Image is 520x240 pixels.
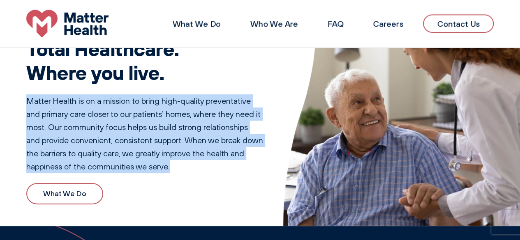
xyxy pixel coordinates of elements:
a: Careers [373,18,403,29]
a: Who We Are [250,18,298,29]
a: What We Do [173,18,221,29]
a: What We Do [26,183,103,205]
a: FAQ [328,18,343,29]
h1: Total Healthcare. Where you live. [26,37,263,84]
p: Matter Health is on a mission to bring high-quality preventative and primary care closer to our p... [26,94,263,173]
a: Contact Us [423,14,494,33]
